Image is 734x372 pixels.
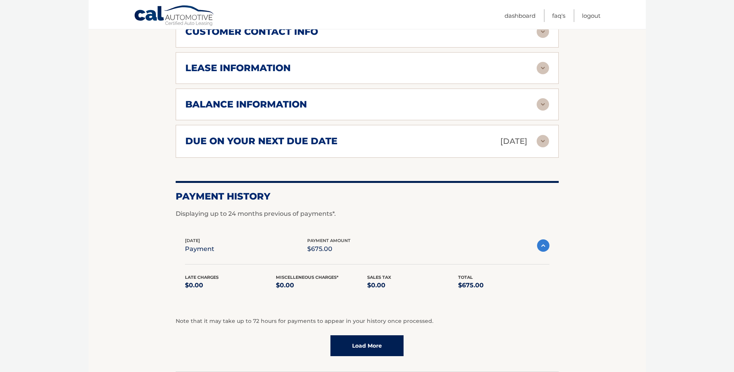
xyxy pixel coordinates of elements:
a: Logout [582,9,601,22]
p: $0.00 [276,280,367,291]
h2: balance information [185,99,307,110]
p: $0.00 [367,280,459,291]
span: Miscelleneous Charges* [276,275,339,280]
span: Late Charges [185,275,219,280]
span: payment amount [307,238,351,243]
p: Note that it may take up to 72 hours for payments to appear in your history once processed. [176,317,559,326]
p: Displaying up to 24 months previous of payments*. [176,209,559,218]
img: accordion-rest.svg [537,26,549,38]
img: accordion-rest.svg [537,62,549,74]
a: Cal Automotive [134,5,215,27]
p: $675.00 [307,244,351,254]
a: Dashboard [505,9,536,22]
p: [DATE] [500,135,527,148]
img: accordion-rest.svg [537,135,549,147]
h2: lease information [185,62,291,74]
a: Load More [330,335,404,356]
h2: due on your next due date [185,135,337,147]
p: payment [185,244,214,254]
img: accordion-rest.svg [537,98,549,111]
img: accordion-active.svg [537,239,549,252]
span: Total [458,275,473,280]
a: FAQ's [552,9,565,22]
span: [DATE] [185,238,200,243]
p: $0.00 [185,280,276,291]
h2: customer contact info [185,26,318,38]
span: Sales Tax [367,275,391,280]
p: $675.00 [458,280,549,291]
h2: Payment History [176,191,559,202]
